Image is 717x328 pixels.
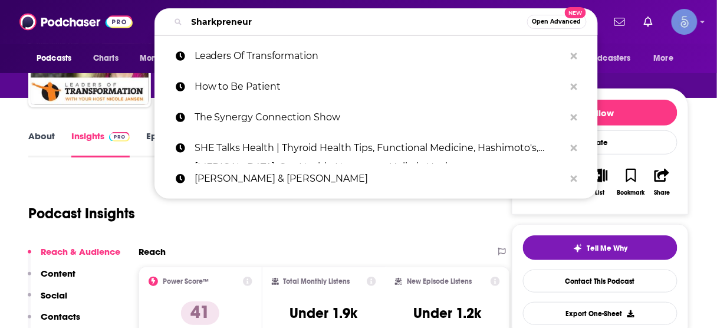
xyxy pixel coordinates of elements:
p: Reach & Audience [41,246,120,257]
a: Leaders Of Transformation [154,41,598,71]
button: open menu [646,47,689,70]
a: Show notifications dropdown [639,12,657,32]
div: Search podcasts, credits, & more... [154,8,598,35]
input: Search podcasts, credits, & more... [187,12,527,31]
p: Renee Belz & Lauren Sambataro [195,163,565,194]
button: open menu [28,47,87,70]
img: Podchaser Pro [109,132,130,142]
h3: Under 1.9k [290,304,358,322]
span: New [565,7,586,18]
span: Monitoring [140,50,182,67]
h2: New Episode Listens [407,277,472,286]
h1: Podcast Insights [28,205,135,222]
a: SHE Talks Health | Thyroid Health Tips, Functional Medicine, Hashimoto's, [MEDICAL_DATA], Gut Hea... [154,133,598,163]
a: Show notifications dropdown [610,12,630,32]
span: Charts [93,50,119,67]
button: Open AdvancedNew [527,15,587,29]
img: Podchaser - Follow, Share and Rate Podcasts [19,11,133,33]
h2: Reach [139,246,166,257]
p: 41 [181,301,219,325]
a: About [28,130,55,158]
p: Social [41,290,67,301]
button: Bookmark [616,161,646,204]
span: For Podcasters [574,50,631,67]
p: How to Be Patient [195,71,565,102]
p: SHE Talks Health | Thyroid Health Tips, Functional Medicine, Hashimoto's, Hypothyroidism, Gut Hea... [195,133,565,163]
div: Bookmark [617,189,645,196]
button: Content [28,268,75,290]
button: Follow [523,100,677,126]
button: Show profile menu [672,9,698,35]
span: Logged in as Spiral5-G1 [672,9,698,35]
button: Reach & Audience [28,246,120,268]
button: open menu [567,47,648,70]
span: Open Advanced [532,19,581,25]
div: Share [654,189,670,196]
div: Rate [523,130,677,155]
p: Content [41,268,75,279]
a: Charts [85,47,126,70]
span: More [654,50,674,67]
p: Leaders Of Transformation [195,41,565,71]
button: Social [28,290,67,311]
h2: Power Score™ [163,277,209,286]
div: List [596,189,605,196]
h3: Under 1.2k [413,304,481,322]
span: Podcasts [37,50,71,67]
a: Episodes532 [146,130,205,158]
a: The Synergy Connection Show [154,102,598,133]
button: open menu [131,47,197,70]
img: tell me why sparkle [573,244,583,253]
span: Tell Me Why [587,244,628,253]
a: InsightsPodchaser Pro [71,130,130,158]
button: tell me why sparkleTell Me Why [523,235,677,260]
h2: Total Monthly Listens [284,277,350,286]
img: User Profile [672,9,698,35]
button: Export One-Sheet [523,302,677,325]
a: [PERSON_NAME] & [PERSON_NAME] [154,163,598,194]
a: Contact This Podcast [523,270,677,293]
button: Share [647,161,677,204]
p: Contacts [41,311,80,322]
button: List [585,161,616,204]
a: How to Be Patient [154,71,598,102]
p: The Synergy Connection Show [195,102,565,133]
